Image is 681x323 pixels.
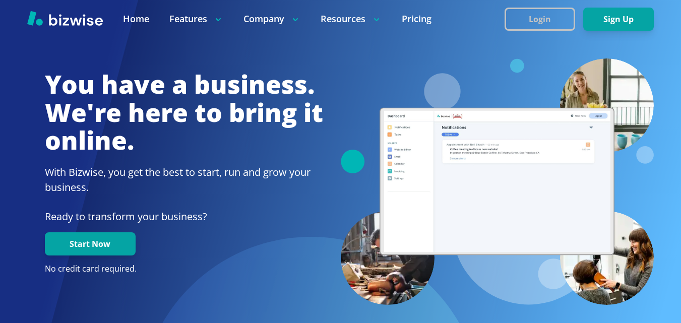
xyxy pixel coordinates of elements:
p: Ready to transform your business? [45,209,323,224]
button: Login [505,8,575,31]
h2: With Bizwise, you get the best to start, run and grow your business. [45,165,323,195]
button: Sign Up [583,8,654,31]
p: Resources [321,13,382,25]
p: Company [243,13,300,25]
p: Features [169,13,223,25]
h1: You have a business. We're here to bring it online. [45,71,323,155]
a: Pricing [402,13,431,25]
a: Start Now [45,239,136,249]
button: Start Now [45,232,136,255]
a: Login [505,15,583,24]
a: Sign Up [583,15,654,24]
a: Home [123,13,149,25]
img: Bizwise Logo [27,11,103,26]
p: No credit card required. [45,264,323,275]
